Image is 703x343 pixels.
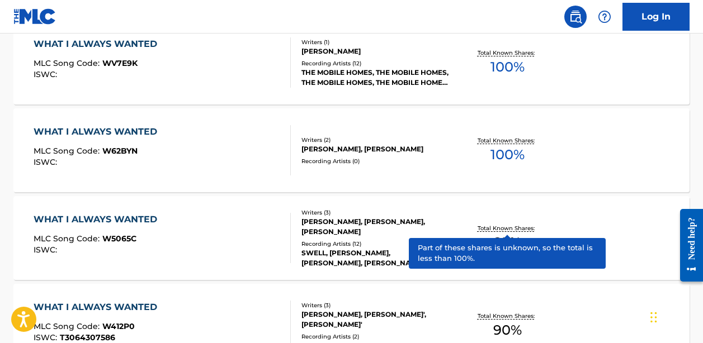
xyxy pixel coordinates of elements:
[478,312,537,320] p: Total Known Shares:
[301,217,451,237] div: [PERSON_NAME], [PERSON_NAME], [PERSON_NAME]
[301,46,451,56] div: [PERSON_NAME]
[34,69,60,79] span: ISWC :
[301,144,451,154] div: [PERSON_NAME], [PERSON_NAME]
[490,145,525,165] span: 100 %
[494,232,521,253] span: 25 %
[493,320,522,340] span: 90 %
[301,301,451,309] div: Writers ( 3 )
[301,38,451,46] div: Writers ( 1 )
[13,21,690,104] a: WHAT I ALWAYS WANTEDMLC Song Code:WV7E9KISWC:Writers (1)[PERSON_NAME]Recording Artists (12)THE MO...
[34,245,60,255] span: ISWC :
[478,136,537,145] p: Total Known Shares:
[301,309,451,330] div: [PERSON_NAME], [PERSON_NAME]', [PERSON_NAME]'
[490,57,525,77] span: 100 %
[34,125,163,139] div: WHAT I ALWAYS WANTED
[478,49,537,57] p: Total Known Shares:
[301,157,451,165] div: Recording Artists ( 0 )
[301,68,451,88] div: THE MOBILE HOMES, THE MOBILE HOMES, THE MOBILE HOMES, THE MOBILE HOMES, THE MOBILE HOMES
[34,37,163,51] div: WHAT I ALWAYS WANTED
[34,332,60,342] span: ISWC :
[13,108,690,192] a: WHAT I ALWAYS WANTEDMLC Song Code:W62BYNISWC:Writers (2)[PERSON_NAME], [PERSON_NAME]Recording Art...
[622,3,690,31] a: Log In
[34,146,102,156] span: MLC Song Code :
[301,59,451,68] div: Recording Artists ( 12 )
[13,8,56,25] img: MLC Logo
[647,289,703,343] iframe: Chat Widget
[650,301,657,334] div: Drag
[672,198,703,293] iframe: Resource Center
[34,321,102,331] span: MLC Song Code :
[301,136,451,144] div: Writers ( 2 )
[593,6,616,28] div: Help
[301,240,451,248] div: Recording Artists ( 12 )
[569,10,582,23] img: search
[102,234,136,244] span: W5065C
[564,6,587,28] a: Public Search
[102,58,138,68] span: WV7E9K
[34,301,163,314] div: WHAT I ALWAYS WANTED
[60,332,115,342] span: T3064307586
[34,213,163,226] div: WHAT I ALWAYS WANTED
[13,196,690,280] a: WHAT I ALWAYS WANTEDMLC Song Code:W5065CISWC:Writers (3)[PERSON_NAME], [PERSON_NAME], [PERSON_NAM...
[301,248,451,268] div: SWELL, [PERSON_NAME], [PERSON_NAME], [PERSON_NAME], SWELL
[598,10,611,23] img: help
[301,208,451,217] div: Writers ( 3 )
[478,224,537,232] p: Total Known Shares:
[34,58,102,68] span: MLC Song Code :
[102,321,135,331] span: W412P0
[34,157,60,167] span: ISWC :
[34,234,102,244] span: MLC Song Code :
[102,146,138,156] span: W62BYN
[301,332,451,341] div: Recording Artists ( 2 )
